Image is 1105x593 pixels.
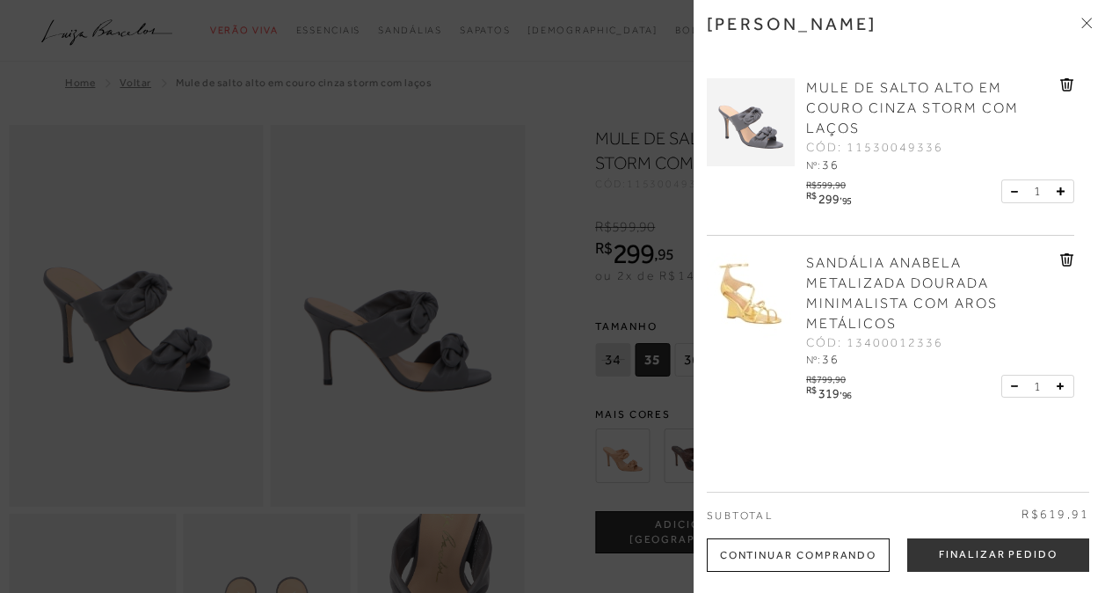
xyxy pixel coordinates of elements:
span: MULE DE SALTO ALTO EM COURO CINZA STORM COM LAÇOS [806,80,1019,136]
span: 96 [842,390,852,400]
div: Continuar Comprando [707,538,890,572]
span: Nº: [806,159,820,172]
span: SANDÁLIA ANABELA METALIZADA DOURADA MINIMALISTA COM AROS METÁLICOS [806,255,998,332]
i: , [840,191,852,201]
span: Subtotal [707,509,773,522]
span: CÓD: 11530049336 [806,139,943,157]
i: R$ [806,191,816,201]
div: R$599,90 [806,175,854,190]
span: 1 [1034,182,1041,201]
i: , [840,385,852,395]
i: R$ [806,385,816,395]
span: Nº: [806,354,820,366]
h3: [PERSON_NAME] [707,13,877,34]
span: R$619,91 [1021,506,1089,523]
span: CÓD: 13400012336 [806,334,943,352]
a: SANDÁLIA ANABELA METALIZADA DOURADA MINIMALISTA COM AROS METÁLICOS [806,253,1056,334]
a: MULE DE SALTO ALTO EM COURO CINZA STORM COM LAÇOS [806,78,1056,139]
button: Finalizar Pedido [907,538,1089,572]
span: 95 [842,195,852,206]
img: MULE DE SALTO ALTO EM COURO CINZA STORM COM LAÇOS [707,78,795,166]
span: 1 [1034,377,1041,396]
span: 299 [818,192,840,206]
span: 319 [818,386,840,400]
span: 36 [822,157,840,172]
div: R$799,90 [806,370,854,384]
span: 36 [822,352,840,366]
img: SANDÁLIA ANABELA METALIZADA DOURADA MINIMALISTA COM AROS METÁLICOS [707,253,795,341]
